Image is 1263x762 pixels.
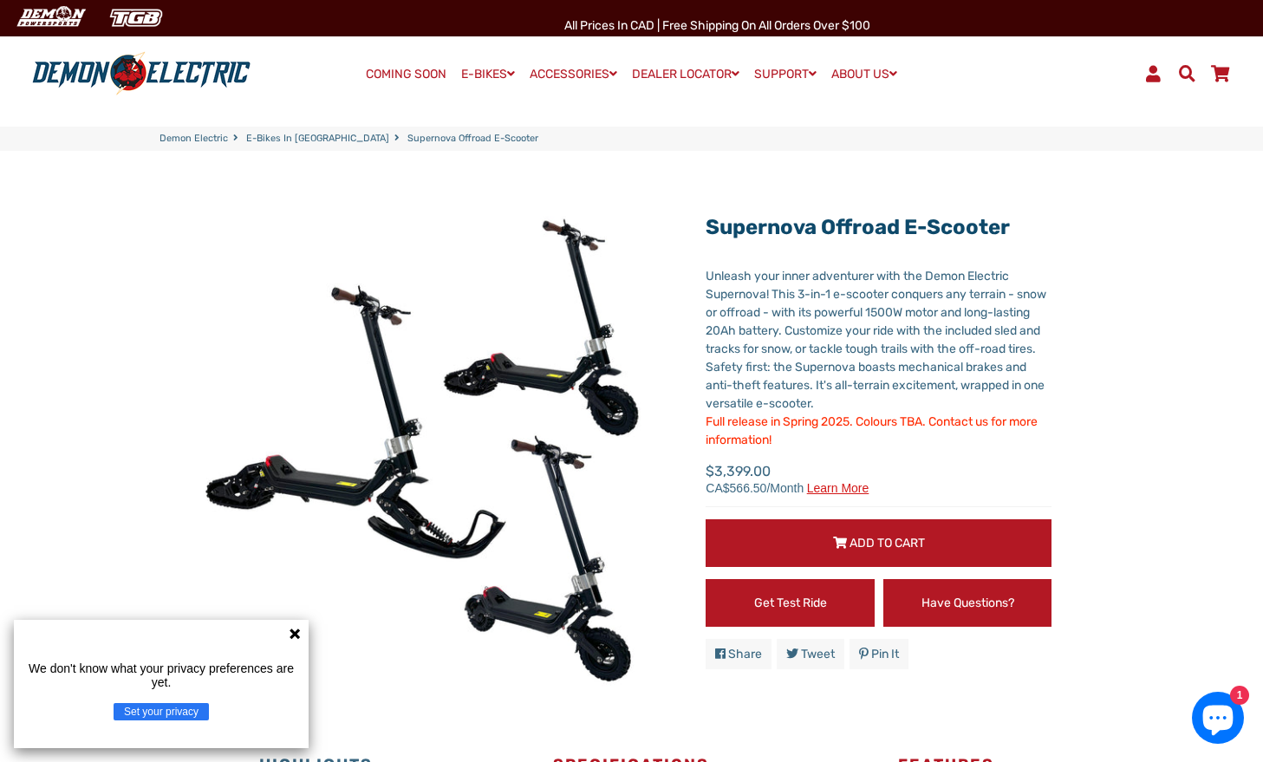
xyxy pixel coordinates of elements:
a: Have Questions? [883,579,1052,627]
span: Pin it [871,647,899,661]
inbox-online-store-chat: Shopify online store chat [1187,692,1249,748]
span: $3,399.00 [706,461,869,494]
span: Add to Cart [850,536,925,550]
a: ACCESSORIES [524,62,623,87]
img: Demon Electric [9,3,92,32]
img: Demon Electric logo [26,51,257,96]
img: TGB Canada [101,3,172,32]
span: Share [728,647,762,661]
span: All Prices in CAD | Free shipping on all orders over $100 [564,18,870,33]
a: Supernova Offroad E-Scooter [706,215,1010,239]
span: Unleash your inner adventurer with the Demon Electric Supernova! This 3-in-1 e-scooter conquers a... [706,269,1046,411]
a: COMING SOON [360,62,452,87]
span: Tweet [801,647,835,661]
button: Add to Cart [706,519,1051,567]
a: Get Test Ride [706,579,875,627]
a: DEALER LOCATOR [626,62,745,87]
p: We don't know what your privacy preferences are yet. [21,661,302,689]
a: ABOUT US [825,62,903,87]
a: Demon Electric [160,132,228,147]
span: Supernova Offroad E-Scooter [407,132,538,147]
button: Set your privacy [114,703,209,720]
a: E-BIKES [455,62,521,87]
a: SUPPORT [748,62,823,87]
span: Full release in Spring 2025. Colours TBA. Contact us for more information! [706,414,1038,447]
a: E-Bikes in [GEOGRAPHIC_DATA] [246,132,389,147]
